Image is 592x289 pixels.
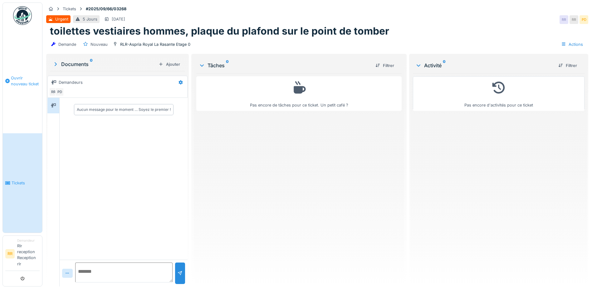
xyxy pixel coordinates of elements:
[5,238,40,271] a: RR DemandeurRlr reception Reception rlr
[83,16,97,22] div: 5 Jours
[200,79,398,108] div: Pas encore de tâches pour ce ticket. Un petit café ?
[59,79,83,85] div: Demandeurs
[55,16,68,22] div: Urgent
[560,15,568,24] div: RR
[11,75,40,87] span: Ouvrir nouveau ticket
[580,15,588,24] div: PD
[49,88,58,96] div: RR
[50,25,389,37] h1: toilettes vestiaires hommes, plaque du plafond sur le point de tomber
[3,133,42,232] a: Tickets
[112,16,125,22] div: [DATE]
[199,62,370,69] div: Tâches
[52,60,156,68] div: Documents
[120,41,190,47] div: RLR-Aspria Royal La Rasante Etage 0
[417,79,580,108] div: Pas encore d'activités pour ce ticket
[373,61,397,70] div: Filtrer
[55,88,64,96] div: PD
[443,62,446,69] sup: 0
[83,6,129,12] strong: #2025/09/66/03268
[17,238,40,269] li: Rlr reception Reception rlr
[156,60,183,69] div: Ajouter
[558,40,586,49] div: Actions
[226,62,229,69] sup: 0
[3,28,42,133] a: Ouvrir nouveau ticket
[12,180,40,186] span: Tickets
[570,15,578,24] div: RR
[13,6,32,25] img: Badge_color-CXgf-gQk.svg
[58,41,76,47] div: Demande
[77,107,171,112] div: Aucun message pour le moment … Soyez le premier !
[91,41,108,47] div: Nouveau
[5,249,15,258] li: RR
[17,238,40,243] div: Demandeur
[90,60,93,68] sup: 0
[415,62,553,69] div: Activité
[556,61,580,70] div: Filtrer
[63,6,76,12] div: Tickets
